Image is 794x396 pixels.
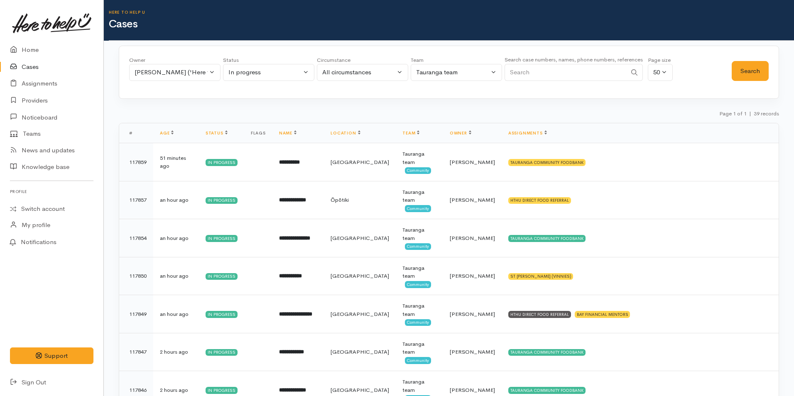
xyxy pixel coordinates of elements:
button: Search [732,61,769,81]
span: Community [405,243,431,250]
div: In progress [206,197,238,204]
td: an hour ago [153,181,199,219]
div: Status [223,56,314,64]
div: HTHU DIRECT FOOD REFERRAL [508,311,571,318]
a: Owner [450,130,471,136]
div: Tauranga team [402,264,436,280]
h6: Here to help u [109,10,794,15]
a: Location [331,130,360,136]
div: Tauranga team [402,150,436,166]
span: [PERSON_NAME] [450,159,495,166]
button: All circumstances [317,64,408,81]
div: ST [PERSON_NAME] (VINNIES) [508,273,573,280]
div: In progress [228,68,301,77]
h6: Profile [10,186,93,197]
td: an hour ago [153,295,199,333]
input: Search [505,64,627,81]
div: In progress [206,311,238,318]
td: 117849 [119,295,153,333]
td: 2 hours ago [153,333,199,371]
div: Tauranga team [416,68,489,77]
div: HTHU DIRECT FOOD REFERRAL [508,197,571,204]
h1: Cases [109,18,794,30]
div: In progress [206,159,238,166]
div: Tauranga team [402,226,436,242]
span: [GEOGRAPHIC_DATA] [331,159,389,166]
div: In progress [206,235,238,242]
small: Search case numbers, names, phone numbers, references [505,56,643,63]
button: Rachel Proctor ('Here to help u') [129,64,221,81]
div: Page size [648,56,673,64]
div: TAURANGA COMMUNITY FOODBANK [508,387,586,394]
td: 117850 [119,257,153,295]
div: In progress [206,273,238,280]
td: 51 minutes ago [153,143,199,181]
button: 50 [648,64,673,81]
span: [GEOGRAPHIC_DATA] [331,348,389,355]
span: [GEOGRAPHIC_DATA] [331,386,389,394]
div: 50 [653,68,660,77]
span: Community [405,357,431,364]
span: [PERSON_NAME] [450,272,495,279]
span: | [749,110,751,117]
div: In progress [206,387,238,394]
div: Team [411,56,502,64]
th: Flags [244,123,272,143]
a: Assignments [508,130,547,136]
div: In progress [206,349,238,356]
span: [PERSON_NAME] [450,196,495,203]
div: Tauranga team [402,302,436,318]
span: Community [405,205,431,212]
button: Tauranga team [411,64,502,81]
div: All circumstances [322,68,395,77]
div: Owner [129,56,221,64]
a: Name [279,130,297,136]
span: [GEOGRAPHIC_DATA] [331,272,389,279]
a: Team [402,130,419,136]
span: [PERSON_NAME] [450,348,495,355]
span: [GEOGRAPHIC_DATA] [331,235,389,242]
span: Community [405,281,431,288]
small: Page 1 of 1 39 records [719,110,779,117]
span: [GEOGRAPHIC_DATA] [331,310,389,318]
td: 117859 [119,143,153,181]
td: 117857 [119,181,153,219]
div: TAURANGA COMMUNITY FOODBANK [508,235,586,242]
div: TAURANGA COMMUNITY FOODBANK [508,349,586,356]
span: Community [405,319,431,326]
span: [PERSON_NAME] [450,310,495,318]
td: 117854 [119,219,153,257]
div: Circumstance [317,56,408,64]
div: [PERSON_NAME] ('Here to help u') [135,68,208,77]
span: Ōpōtiki [331,196,349,203]
div: Tauranga team [402,188,436,204]
div: Tauranga team [402,340,436,356]
div: Tauranga team [402,378,436,394]
div: BAY FINANCIAL MENTORS [575,311,630,318]
span: [PERSON_NAME] [450,235,495,242]
div: TAURANGA COMMUNITY FOODBANK [508,159,586,166]
td: an hour ago [153,219,199,257]
button: Support [10,347,93,364]
span: Community [405,167,431,174]
a: Age [160,130,174,136]
a: Status [206,130,228,136]
th: # [119,123,153,143]
button: In progress [223,64,314,81]
span: [PERSON_NAME] [450,386,495,394]
td: an hour ago [153,257,199,295]
td: 117847 [119,333,153,371]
